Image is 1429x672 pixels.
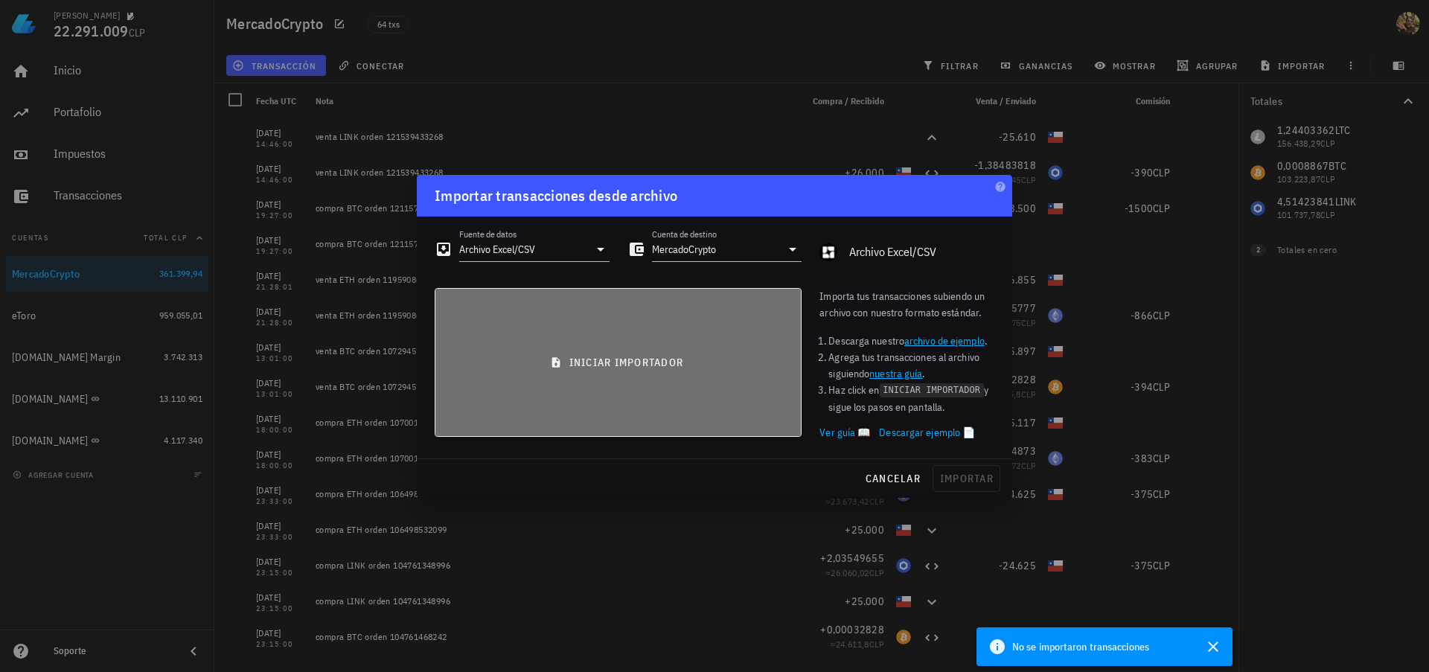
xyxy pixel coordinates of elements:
a: archivo de ejemplo [904,334,985,348]
p: Importa tus transacciones subiendo un archivo con nuestro formato estándar. [819,288,994,321]
a: nuestra guía [869,367,922,380]
label: Fuente de datos [459,228,517,240]
button: iniciar importador [435,288,802,437]
li: Haz click en y sigue los pasos en pantalla. [828,382,994,415]
a: Descargar ejemplo 📄 [879,424,975,441]
li: Descarga nuestro . [828,333,994,349]
label: Cuenta de destino [652,228,717,240]
li: Agrega tus transacciones al archivo siguiendo . [828,349,994,382]
a: Ver guía 📖 [819,424,870,441]
span: No se importaron transacciones [1012,639,1149,655]
span: cancelar [865,472,921,485]
span: iniciar importador [447,356,789,369]
button: cancelar [859,465,927,492]
div: Archivo Excel/CSV [849,245,994,259]
div: Importar transacciones desde archivo [435,184,677,208]
code: INICIAR IMPORTADOR [880,383,984,397]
